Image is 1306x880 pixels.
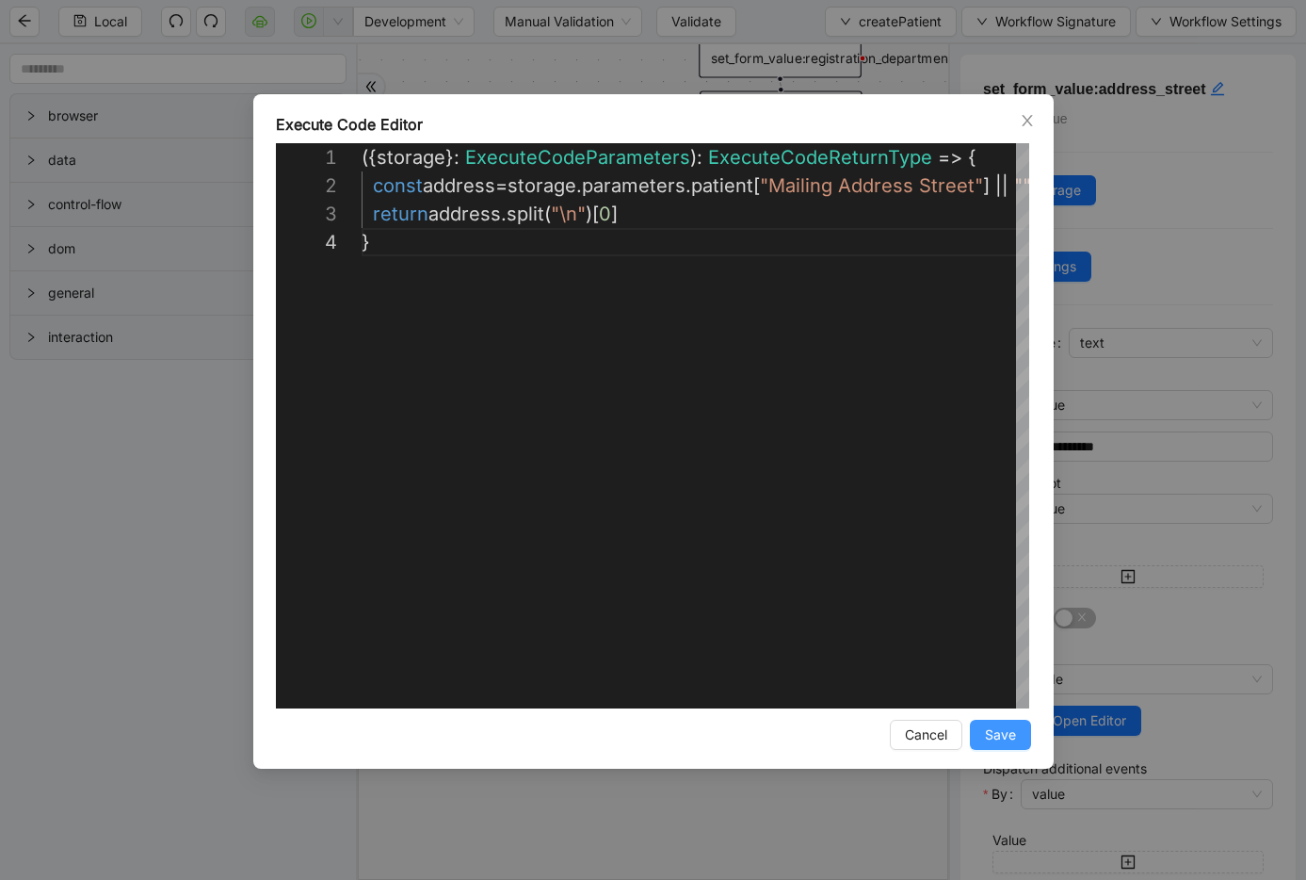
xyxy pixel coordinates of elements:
span: ] [983,174,990,197]
button: Close [1017,110,1038,131]
span: close [1020,113,1035,128]
span: ] [611,203,618,225]
div: 3 [276,200,337,228]
span: => [938,146,962,169]
span: || [995,174,1008,197]
button: Cancel [890,720,962,750]
div: Execute Code Editor [276,113,1031,136]
span: . [501,203,507,225]
span: . [576,174,582,197]
div: 2 [276,171,337,200]
span: const [373,174,423,197]
span: "Mailing Address Street" [760,174,983,197]
span: } [362,231,370,253]
span: return [373,203,428,225]
span: patient [691,174,753,197]
span: split [507,203,544,225]
span: Cancel [905,725,947,745]
span: = [495,174,508,197]
span: ( [544,203,551,225]
span: 0 [599,203,611,225]
span: parameters [582,174,685,197]
span: ExecuteCodeParameters [465,146,690,169]
span: )[ [586,203,599,225]
span: address [423,174,495,197]
div: 1 [276,143,337,171]
span: ExecuteCodeReturnType [708,146,932,169]
span: Save [985,725,1016,745]
button: Save [970,720,1031,750]
span: { [968,146,976,169]
textarea: Editor content;Press Alt+F1 for Accessibility Options. [370,228,371,256]
span: ): [690,146,702,169]
span: ({ [362,146,377,169]
span: storage [377,146,445,169]
span: [ [753,174,760,197]
div: 4 [276,228,337,256]
span: . [685,174,691,197]
span: }: [445,146,460,169]
span: address [428,203,501,225]
span: "\n" [551,203,586,225]
span: "" [1014,174,1031,197]
span: storage [508,174,576,197]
